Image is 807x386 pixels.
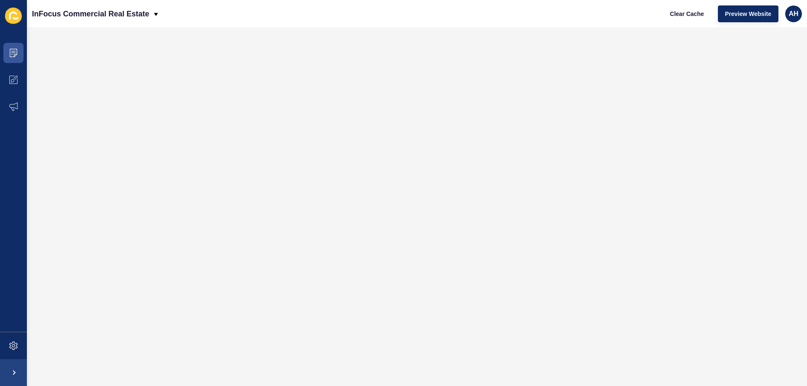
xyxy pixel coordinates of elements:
span: Clear Cache [670,10,704,18]
button: Clear Cache [663,5,711,22]
p: InFocus Commercial Real Estate [32,3,149,24]
span: Preview Website [725,10,771,18]
button: Preview Website [718,5,778,22]
span: AH [789,10,798,18]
